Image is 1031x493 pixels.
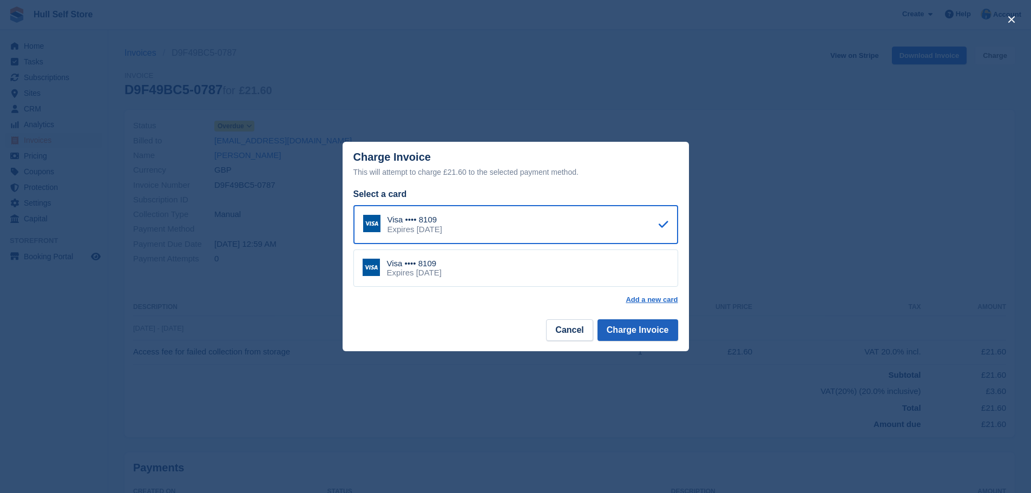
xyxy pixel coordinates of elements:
button: Cancel [546,319,593,341]
button: close [1003,11,1020,28]
div: Expires [DATE] [388,225,442,234]
img: Visa Logo [363,215,380,232]
div: Select a card [353,188,678,201]
img: Visa Logo [363,259,380,276]
div: Visa •••• 8109 [387,259,442,268]
div: This will attempt to charge £21.60 to the selected payment method. [353,166,678,179]
div: Visa •••• 8109 [388,215,442,225]
button: Charge Invoice [597,319,678,341]
div: Charge Invoice [353,151,678,179]
div: Expires [DATE] [387,268,442,278]
a: Add a new card [626,295,678,304]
